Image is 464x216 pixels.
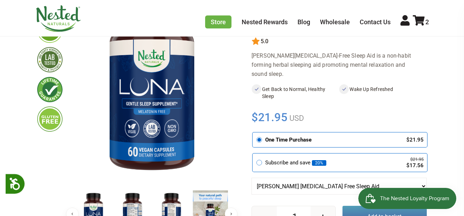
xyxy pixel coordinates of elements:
[37,106,63,132] img: glutenfree
[242,18,288,26] a: Nested Rewards
[339,84,427,101] li: Wake Up Refreshed
[251,51,427,79] div: [PERSON_NAME][MEDICAL_DATA]-Free Sleep Aid is a non-habit forming herbal sleeping aid promoting m...
[260,38,268,45] span: 5.0
[298,18,310,26] a: Blog
[288,114,304,123] span: USD
[205,15,231,28] a: Store
[425,18,429,26] span: 2
[35,5,81,32] img: Nested Naturals
[360,18,391,26] a: Contact Us
[251,84,339,101] li: Get Back to Normal, Healthy Sleep
[413,18,429,26] a: 2
[37,47,63,72] img: thirdpartytested
[37,77,63,102] img: lifetimeguarantee
[320,18,350,26] a: Wholesale
[251,37,260,46] img: star.svg
[251,110,288,125] span: $21.95
[358,188,457,209] iframe: Button to open loyalty program pop-up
